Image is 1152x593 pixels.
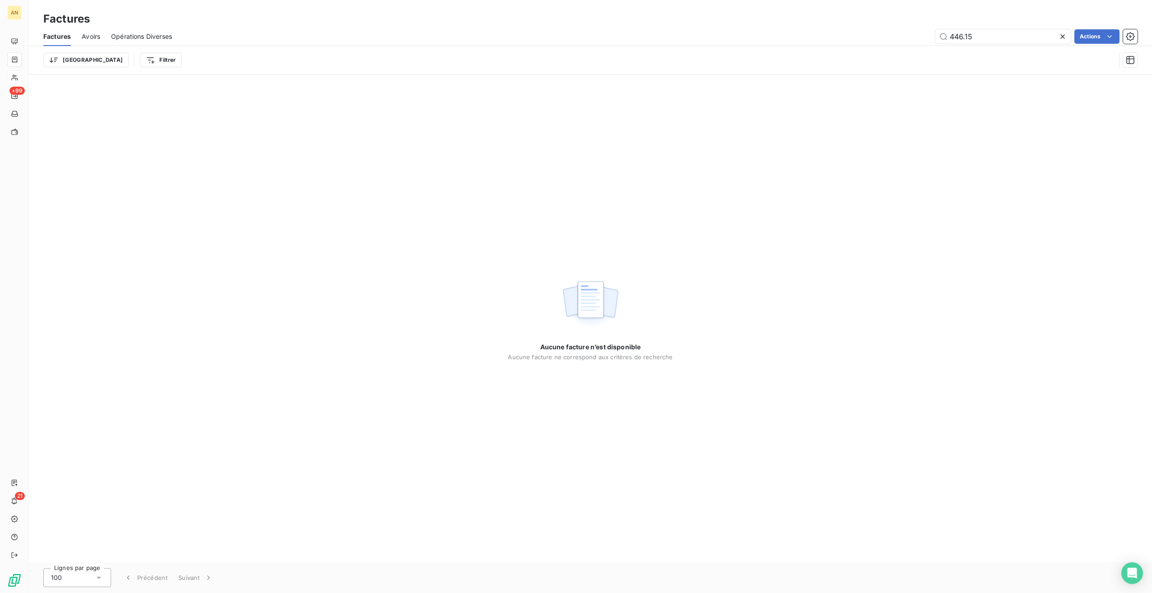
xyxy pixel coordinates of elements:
[15,492,25,500] span: 21
[140,53,181,67] button: Filtrer
[173,568,218,587] button: Suivant
[7,573,22,588] img: Logo LeanPay
[118,568,173,587] button: Précédent
[9,87,25,95] span: +99
[111,32,172,41] span: Opérations Diverses
[562,276,619,332] img: empty state
[508,353,673,361] span: Aucune facture ne correspond aux critères de recherche
[540,343,641,352] span: Aucune facture n’est disponible
[43,11,90,27] h3: Factures
[43,32,71,41] span: Factures
[1121,562,1143,584] div: Open Intercom Messenger
[7,5,22,20] div: AN
[1074,29,1119,44] button: Actions
[82,32,100,41] span: Avoirs
[51,573,62,582] span: 100
[935,29,1071,44] input: Rechercher
[43,53,129,67] button: [GEOGRAPHIC_DATA]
